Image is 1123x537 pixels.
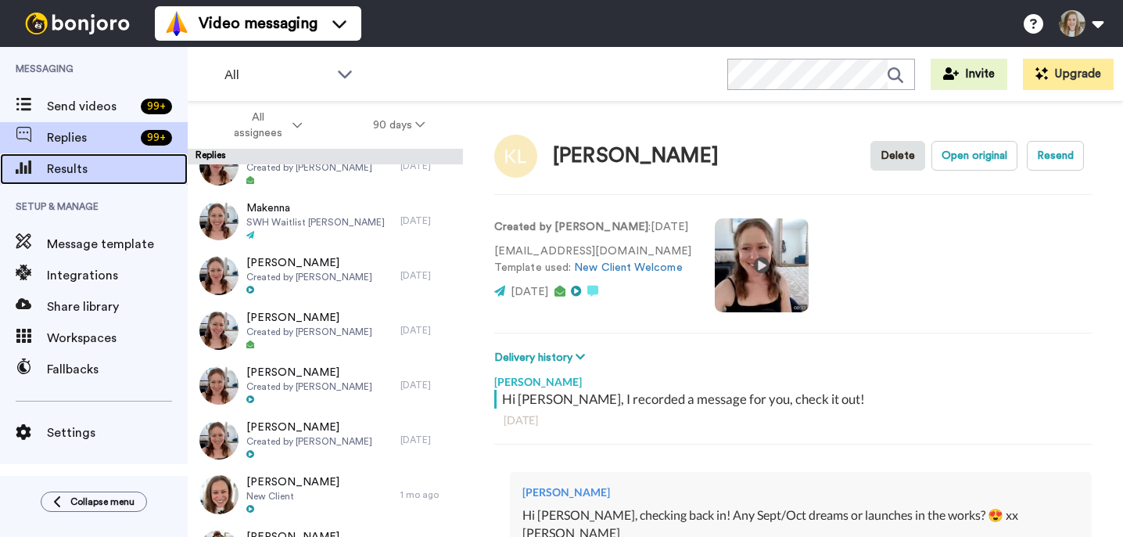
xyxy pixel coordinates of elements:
[246,216,385,229] span: SWH Waitlist [PERSON_NAME]
[400,269,455,282] div: [DATE]
[141,130,172,146] div: 99 +
[494,243,691,276] p: [EMAIL_ADDRESS][DOMAIN_NAME] Template used:
[188,139,463,193] a: [PERSON_NAME]Created by [PERSON_NAME][DATE]
[511,287,548,297] span: [DATE]
[188,358,463,413] a: [PERSON_NAME]Created by [PERSON_NAME][DATE]
[400,488,455,501] div: 1 mo ago
[188,303,463,358] a: [PERSON_NAME]Created by [PERSON_NAME][DATE]
[224,66,329,85] span: All
[19,13,136,34] img: bj-logo-header-white.svg
[246,490,339,503] span: New Client
[226,110,289,141] span: All assignees
[188,193,463,248] a: MakennaSWH Waitlist [PERSON_NAME][DATE]
[164,11,189,36] img: vm-color.svg
[246,271,372,283] span: Created by [PERSON_NAME]
[246,161,372,174] span: Created by [PERSON_NAME]
[199,146,239,186] img: 09135236-9fad-4631-9a24-465caec72807-thumb.jpg
[246,200,385,216] span: Makenna
[47,160,188,178] span: Results
[41,492,147,512] button: Collapse menu
[47,266,188,285] span: Integrations
[199,420,239,460] img: 71b13d03-47b2-4213-a7de-9d1b977db7c5-thumb.jpg
[494,222,648,232] strong: Created by [PERSON_NAME]
[1023,59,1114,90] button: Upgrade
[502,390,1088,409] div: Hi [PERSON_NAME], I recorded a message for you, check it out!
[400,160,455,172] div: [DATE]
[246,326,372,338] span: Created by [PERSON_NAME]
[504,413,1082,428] div: [DATE]
[47,360,188,379] span: Fallbacks
[188,467,463,522] a: [PERSON_NAME]New Client1 mo ago
[931,59,1007,90] button: Invite
[1027,141,1084,171] button: Resend
[400,434,455,446] div: [DATE]
[870,141,925,171] button: Delete
[70,496,135,508] span: Collapse menu
[494,349,590,366] button: Delivery history
[47,423,188,442] span: Settings
[199,256,239,295] img: 1ed97b65-0857-41cd-ac61-8738c8b6276f-thumb.jpg
[246,420,372,435] span: [PERSON_NAME]
[199,201,239,240] img: 6e0f11c9-6819-4aa0-a481-d9404f630ca1-thumb.jpg
[338,111,461,139] button: 90 days
[400,324,455,337] div: [DATE]
[400,379,455,391] div: [DATE]
[47,235,188,254] span: Message template
[47,297,188,316] span: Share library
[246,474,339,490] span: [PERSON_NAME]
[191,103,338,147] button: All assignees
[199,13,318,34] span: Video messaging
[522,485,1079,500] div: [PERSON_NAME]
[494,135,537,178] img: Image of Kara Lucas
[246,255,372,271] span: [PERSON_NAME]
[494,366,1092,390] div: [PERSON_NAME]
[199,475,239,514] img: ffcb0abe-1b4b-4ee4-b6e5-0ad7046790e5-thumb.jpg
[246,435,372,448] span: Created by [PERSON_NAME]
[246,380,372,393] span: Created by [PERSON_NAME]
[188,413,463,467] a: [PERSON_NAME]Created by [PERSON_NAME][DATE]
[47,329,188,348] span: Workspaces
[199,311,239,350] img: a42b4277-7497-4fa1-b8bb-f1c4eeecf023-thumb.jpg
[199,366,239,405] img: f798d05e-b6c0-4249-ba15-182b98be0386-thumb.jpg
[188,149,463,164] div: Replies
[246,310,372,326] span: [PERSON_NAME]
[246,365,372,380] span: [PERSON_NAME]
[574,262,682,273] a: New Client Welcome
[141,99,172,114] div: 99 +
[47,97,135,116] span: Send videos
[494,219,691,236] p: : [DATE]
[400,214,455,227] div: [DATE]
[553,145,719,168] div: [PERSON_NAME]
[188,248,463,303] a: [PERSON_NAME]Created by [PERSON_NAME][DATE]
[47,128,135,147] span: Replies
[931,141,1017,171] button: Open original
